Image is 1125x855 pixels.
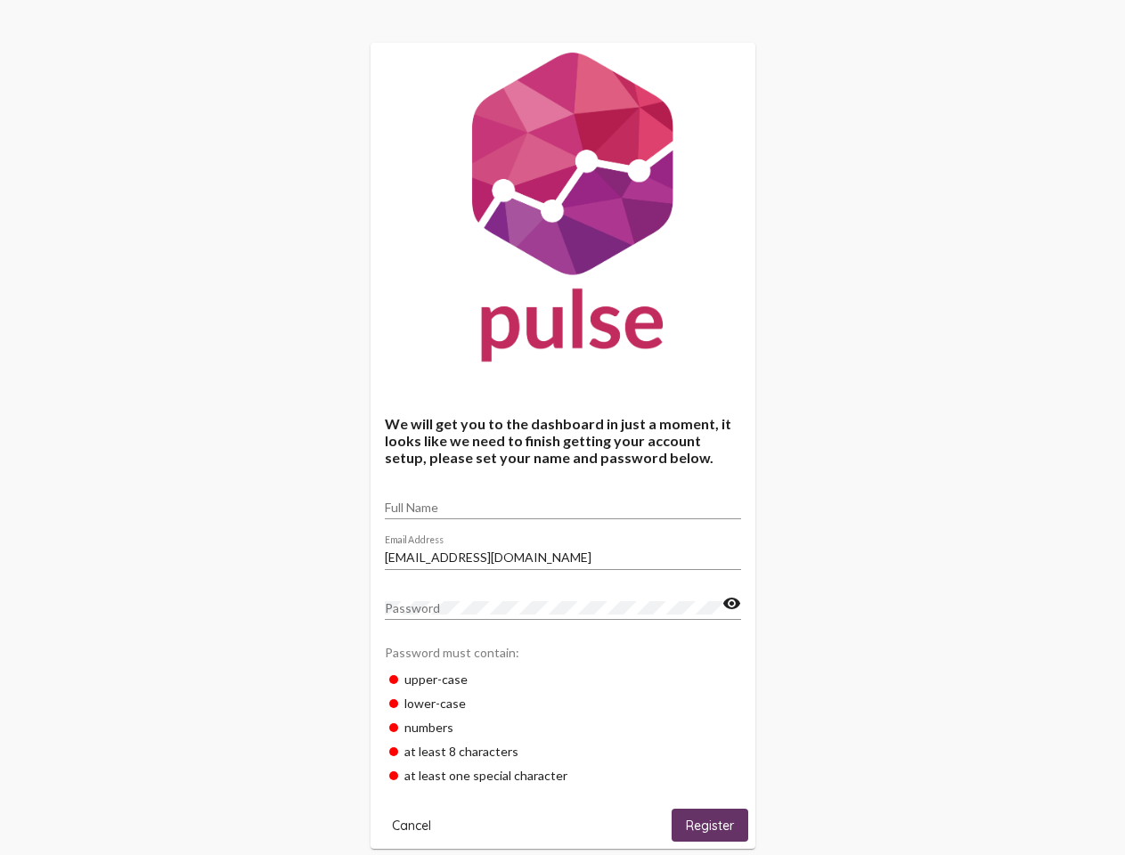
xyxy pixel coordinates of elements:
[385,636,741,667] div: Password must contain:
[385,667,741,691] div: upper-case
[385,739,741,763] div: at least 8 characters
[371,43,755,379] img: Pulse For Good Logo
[385,715,741,739] div: numbers
[385,691,741,715] div: lower-case
[392,818,431,834] span: Cancel
[378,809,445,842] button: Cancel
[722,593,741,615] mat-icon: visibility
[686,818,734,834] span: Register
[672,809,748,842] button: Register
[385,763,741,787] div: at least one special character
[385,415,741,466] h4: We will get you to the dashboard in just a moment, it looks like we need to finish getting your a...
